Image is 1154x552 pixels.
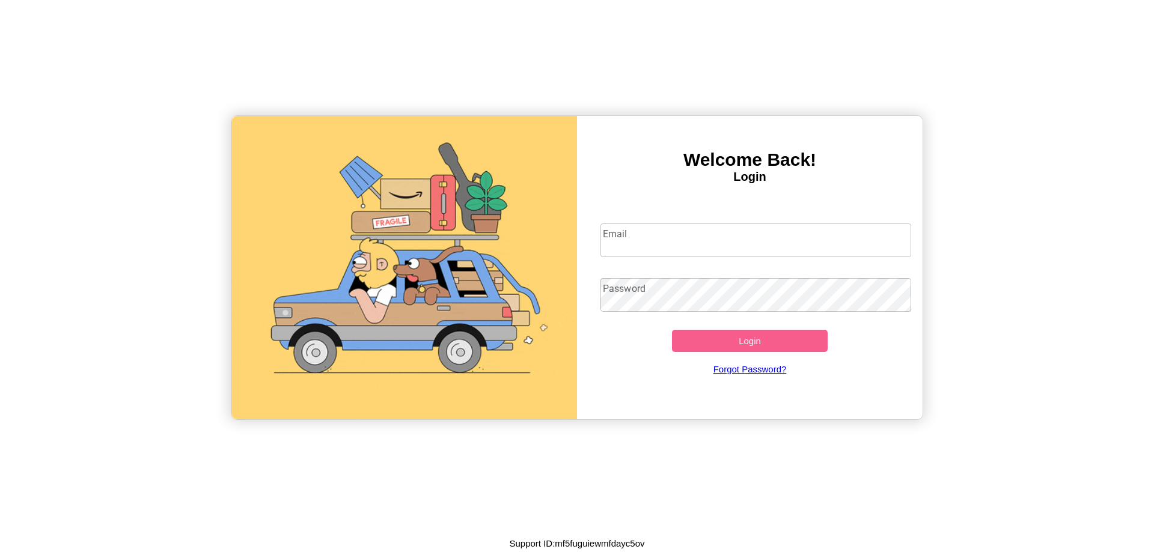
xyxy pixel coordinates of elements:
[577,150,923,170] h3: Welcome Back!
[594,352,906,386] a: Forgot Password?
[509,535,644,551] p: Support ID: mf5fuguiewmfdayc5ov
[577,170,923,184] h4: Login
[231,116,577,419] img: gif
[672,330,828,352] button: Login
